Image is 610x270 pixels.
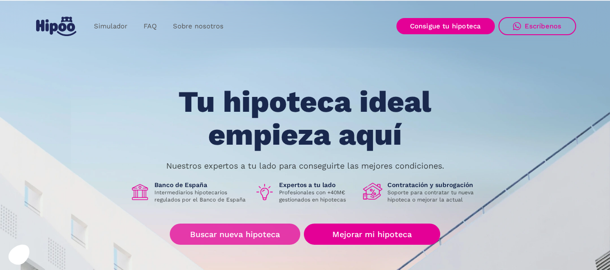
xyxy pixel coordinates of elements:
[165,18,232,35] a: Sobre nosotros
[135,18,165,35] a: FAQ
[387,189,480,203] p: Soporte para contratar tu nueva hipoteca o mejorar la actual
[166,162,444,169] p: Nuestros expertos a tu lado para conseguirte las mejores condiciones.
[396,18,495,34] a: Consigue tu hipoteca
[170,224,300,245] a: Buscar nueva hipoteca
[304,224,440,245] a: Mejorar mi hipoteca
[86,18,135,35] a: Simulador
[279,189,356,203] p: Profesionales con +40M€ gestionados en hipotecas
[279,181,356,189] h1: Expertos a tu lado
[134,86,476,151] h1: Tu hipoteca ideal empieza aquí
[387,181,480,189] h1: Contratación y subrogación
[498,17,576,35] a: Escríbenos
[525,22,562,30] div: Escríbenos
[154,181,247,189] h1: Banco de España
[34,13,79,40] a: home
[154,189,247,203] p: Intermediarios hipotecarios regulados por el Banco de España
